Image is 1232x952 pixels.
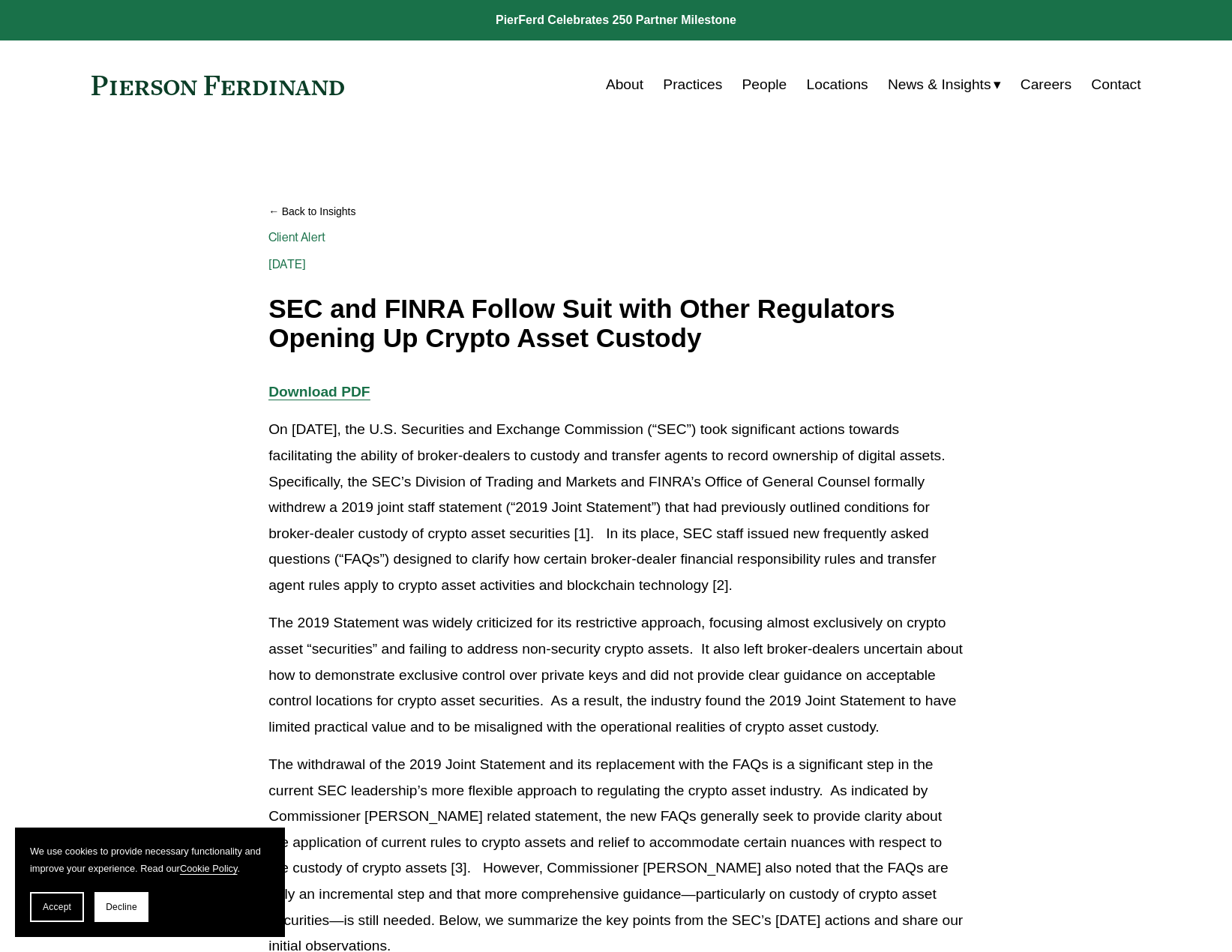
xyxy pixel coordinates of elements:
[268,610,964,740] p: The 2019 Statement was widely criticized for its restrictive approach, focusing almost exclusivel...
[15,828,285,937] section: Cookie banner
[888,70,1001,99] a: folder dropdown
[268,384,370,400] a: Download PDF
[30,892,84,922] button: Accept
[807,70,868,99] a: Locations
[180,863,238,874] a: Cookie Policy
[268,295,964,352] h1: SEC and FINRA Follow Suit with Other Regulators Opening Up Crypto Asset Custody
[742,70,787,99] a: People
[30,843,270,877] p: We use cookies to provide necessary functionality and improve your experience. Read our .
[888,72,991,98] span: News & Insights
[43,902,71,912] span: Accept
[106,902,137,912] span: Decline
[1091,70,1141,99] a: Contact
[94,892,148,922] button: Decline
[268,417,964,598] p: On [DATE], the U.S. Securities and Exchange Commission (“SEC”) took significant actions towards f...
[268,257,306,271] span: [DATE]
[268,230,325,244] a: Client Alert
[268,199,964,225] a: Back to Insights
[1021,70,1072,99] a: Careers
[606,70,643,99] a: About
[663,70,722,99] a: Practices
